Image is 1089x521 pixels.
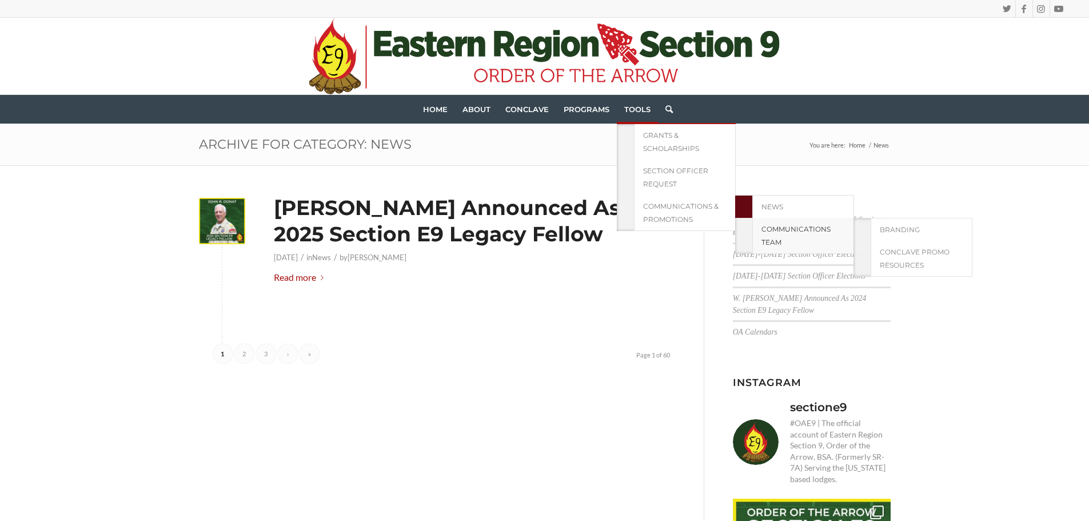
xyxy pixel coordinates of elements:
span: You are here: [809,141,845,149]
span: Grants & Scholarships [643,131,699,153]
a: Home [847,141,867,149]
a: News [312,253,331,262]
a: 3 [256,344,276,364]
a: Branding [871,218,972,241]
a: News [752,196,854,218]
h3: Recent Posts [733,194,891,205]
a: [PERSON_NAME] Announced As 2025 Section E9 Legacy Fellow [274,195,620,247]
span: About [462,105,490,114]
span: / [298,252,306,262]
a: Communications & Promotions [634,195,736,231]
span: Conclave Promo Resources [880,248,950,269]
span: Branding [880,225,920,234]
a: Tools [617,95,658,124]
span: News [872,141,891,149]
time: [DATE] [274,253,298,262]
a: » [300,344,320,364]
a: Archive for category: News [199,136,412,152]
a: Conclave Promo Resources [871,241,972,277]
a: Home [416,95,455,124]
span: Home [423,105,448,114]
a: [PERSON_NAME] [348,253,406,262]
h3: sectione9 [790,399,847,415]
a: [DATE]-[DATE] Section Officer Elections [733,272,865,280]
span: 1 [213,344,233,364]
a: OA Calendars [733,328,777,336]
p: #OAE9 | The official account of Eastern Region Section 9, Order of the Arrow, BSA. (Formerly SR-7... [790,417,891,485]
a: Conclave [498,95,556,124]
a: Communications Team [752,218,854,254]
span: Tools [624,105,651,114]
span: Programs [564,105,609,114]
a: About [455,95,498,124]
span: Home [849,141,865,149]
span: / [331,252,340,262]
span: Communications & Promotions [643,202,719,224]
span: Communications Team [761,225,831,246]
a: [DATE]-[DATE] Section Officer Elections [733,250,865,258]
span: Page 1 of 60 [631,344,675,365]
a: 2024-Legacy-Fellowship-2-2025-Legacy-Fellowship-1 [199,198,245,244]
a: 2 [234,344,254,364]
span: Section Officer Request [643,166,708,188]
span: in [306,253,331,262]
svg: Clone [870,506,884,519]
span: by [340,253,406,262]
a: Search [658,95,673,124]
h3: Instagram [733,377,891,388]
a: [PERSON_NAME] Announced As 2025 Section E9 Legacy Fellow [733,216,881,236]
span: News [761,202,783,211]
a: Programs [556,95,617,124]
a: Read more [274,270,328,286]
a: W. [PERSON_NAME] Announced As 2024 Section E9 Legacy Fellow [733,294,866,315]
span: Conclave [505,105,549,114]
a: › [278,344,298,364]
a: sectione9 #OAE9 | The official account of Eastern Region Section 9, Order of the Arrow, BSA. (For... [733,399,891,485]
a: Grants & Scholarships [634,124,736,160]
span: / [867,141,872,149]
a: Section Officer Request [634,160,736,195]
